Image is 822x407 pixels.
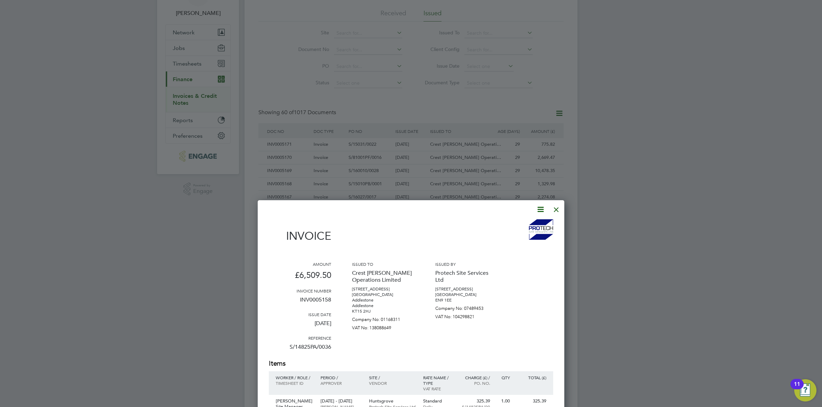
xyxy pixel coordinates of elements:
p: £6,509.50 [269,267,331,288]
p: Po. No. [460,380,490,386]
p: [DATE] - [DATE] [320,398,362,404]
p: [GEOGRAPHIC_DATA] [352,292,414,297]
p: Rate name / type [423,375,453,386]
p: Company No: 01168311 [352,314,414,322]
p: Protech Site Services Ltd [435,267,498,286]
button: Open Resource Center, 11 new notifications [794,379,816,401]
h2: Items [269,359,553,368]
p: [GEOGRAPHIC_DATA] [435,292,498,297]
p: Crest [PERSON_NAME] Operations Limited [352,267,414,286]
p: Huntsgrove [369,398,416,404]
p: [PERSON_NAME] [276,398,314,404]
h3: Issued to [352,261,414,267]
h3: Reference [269,335,331,341]
h3: Amount [269,261,331,267]
p: Timesheet ID [276,380,314,386]
p: Site / [369,375,416,380]
p: Standard [423,398,453,404]
p: Period / [320,375,362,380]
p: EN9 1EE [435,297,498,303]
p: Vendor [369,380,416,386]
p: 325.39 [517,398,546,404]
p: Charge (£) / [460,375,490,380]
p: Company No: 07489453 [435,303,498,311]
p: INV0005158 [269,294,331,312]
p: VAT No: 138088649 [352,322,414,331]
p: Addlestone [352,297,414,303]
h3: Invoice number [269,288,331,294]
div: 11 [794,384,800,393]
h3: Issue date [269,312,331,317]
p: Total (£) [517,375,546,380]
p: QTY [497,375,510,380]
h1: Invoice [269,229,331,243]
p: VAT No: 104298821 [435,311,498,320]
h3: Issued by [435,261,498,267]
p: VAT rate [423,386,453,391]
p: Approver [320,380,362,386]
p: Addlestone [352,303,414,308]
p: [STREET_ADDRESS] [435,286,498,292]
p: 325.39 [460,398,490,404]
p: 1.00 [497,398,510,404]
p: Worker / Role / [276,375,314,380]
img: protechltd-logo-remittance.png [529,219,553,240]
p: [DATE] [269,317,331,335]
p: [STREET_ADDRESS] [352,286,414,292]
p: KT15 2HJ [352,308,414,314]
p: S/14825PA/0036 [269,341,331,359]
